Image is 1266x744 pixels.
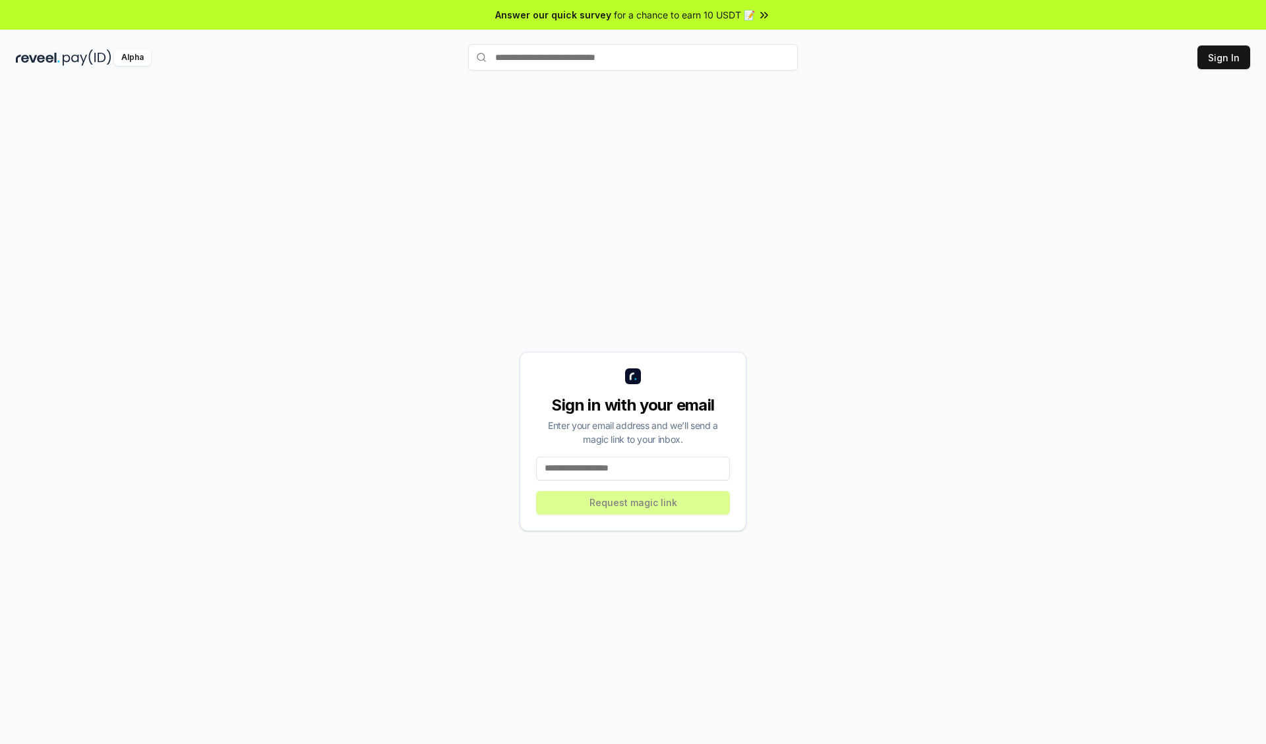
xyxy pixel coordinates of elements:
img: pay_id [63,49,111,66]
span: for a chance to earn 10 USDT 📝 [614,8,755,22]
button: Sign In [1197,45,1250,69]
div: Enter your email address and we’ll send a magic link to your inbox. [536,418,730,446]
div: Sign in with your email [536,395,730,416]
img: logo_small [625,368,641,384]
img: reveel_dark [16,49,60,66]
span: Answer our quick survey [495,8,611,22]
div: Alpha [114,49,151,66]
